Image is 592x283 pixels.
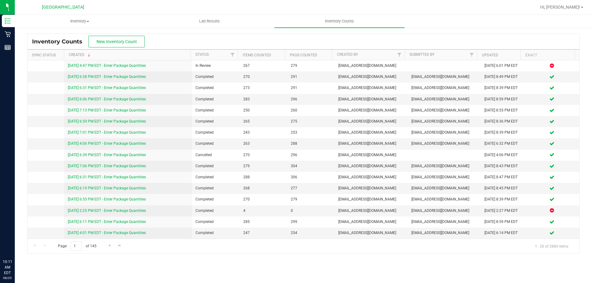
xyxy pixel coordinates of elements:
span: [EMAIL_ADDRESS][DOMAIN_NAME] [338,85,404,91]
span: Completed [195,208,236,214]
span: [EMAIL_ADDRESS][DOMAIN_NAME] [411,208,477,214]
span: 306 [291,174,331,180]
div: [DATE] 8:59 PM EDT [484,96,521,102]
inline-svg: Retail [5,31,11,37]
span: [EMAIL_ADDRESS][DOMAIN_NAME] [411,219,477,225]
span: Completed [195,107,236,113]
span: 288 [291,141,331,147]
div: [DATE] 8:39 PM EDT [484,85,521,91]
span: [EMAIL_ADDRESS][DOMAIN_NAME] [338,130,404,135]
div: [DATE] 8:55 PM EDT [484,107,521,113]
span: 299 [291,219,331,225]
a: Pkgs Counted [290,53,317,57]
span: Inventory Counts [32,38,88,45]
div: [DATE] 2:27 PM EDT [484,208,521,214]
a: Created [69,53,92,57]
a: Sync Status [32,53,56,57]
a: [DATE] 7:01 PM EDT - Enter Package Quantities [68,130,146,135]
span: [EMAIL_ADDRESS][DOMAIN_NAME] [411,196,477,202]
span: [EMAIL_ADDRESS][DOMAIN_NAME] [411,96,477,102]
span: [EMAIL_ADDRESS][DOMAIN_NAME] [411,174,477,180]
span: 277 [291,185,331,191]
span: 247 [243,230,283,236]
button: New Inventory Count [88,36,145,47]
span: [EMAIL_ADDRESS][DOMAIN_NAME] [338,152,404,158]
a: [DATE] 4:06 PM EDT - Enter Package Quantities [68,141,146,146]
span: Cancelled [195,152,236,158]
span: 304 [291,163,331,169]
span: Inventory [15,18,144,24]
span: Completed [195,219,236,225]
span: Lab Results [191,18,228,24]
p: 10:11 AM EDT [3,259,12,276]
span: 260 [291,107,331,113]
a: Status [195,52,209,57]
a: [DATE] 6:19 PM EDT - Enter Package Quantities [68,186,146,190]
div: [DATE] 8:43 PM EDT [484,163,521,169]
a: Inventory Counts [274,15,404,28]
th: Exact [520,50,575,60]
a: [DATE] 6:31 PM EDT - Enter Package Quantities [68,175,146,179]
div: [DATE] 8:39 PM EDT [484,130,521,135]
span: 253 [291,130,331,135]
span: [EMAIL_ADDRESS][DOMAIN_NAME] [411,74,477,80]
a: [DATE] 6:55 PM EDT - Enter Package Quantities [68,197,146,201]
span: [EMAIL_ADDRESS][DOMAIN_NAME] [411,230,477,236]
span: 270 [243,74,283,80]
div: [DATE] 8:59 PM EDT [484,219,521,225]
span: [EMAIL_ADDRESS][DOMAIN_NAME] [411,185,477,191]
span: 254 [291,230,331,236]
span: Completed [195,96,236,102]
span: 296 [291,152,331,158]
a: [DATE] 2:25 PM EDT - Enter Package Quantities [68,208,146,213]
span: 275 [291,119,331,124]
span: [EMAIL_ADDRESS][DOMAIN_NAME] [338,230,404,236]
span: [EMAIL_ADDRESS][DOMAIN_NAME] [338,196,404,202]
span: [EMAIL_ADDRESS][DOMAIN_NAME] [411,163,477,169]
span: 283 [243,96,283,102]
span: 291 [291,74,331,80]
span: 243 [243,130,283,135]
a: Inventory [15,15,145,28]
span: [EMAIL_ADDRESS][DOMAIN_NAME] [411,141,477,147]
span: [EMAIL_ADDRESS][DOMAIN_NAME] [411,85,477,91]
span: 270 [243,152,283,158]
span: Completed [195,230,236,236]
a: [DATE] 7:13 PM EDT - Enter Package Quantities [68,108,146,112]
span: 263 [243,141,283,147]
a: Go to the next page [105,241,114,250]
span: 267 [243,63,283,69]
span: [EMAIL_ADDRESS][DOMAIN_NAME] [338,174,404,180]
div: [DATE] 6:32 PM EDT [484,141,521,147]
span: [EMAIL_ADDRESS][DOMAIN_NAME] [338,185,404,191]
span: [GEOGRAPHIC_DATA] [42,5,84,10]
a: Created By [337,52,358,57]
span: 250 [243,107,283,113]
span: 291 [291,85,331,91]
span: Completed [195,85,236,91]
span: [EMAIL_ADDRESS][DOMAIN_NAME] [338,96,404,102]
span: [EMAIL_ADDRESS][DOMAIN_NAME] [338,119,404,124]
a: [DATE] 6:31 PM EDT - Enter Package Quantities [68,86,146,90]
a: Updated [482,53,498,57]
div: [DATE] 8:49 PM EDT [484,74,521,80]
span: Completed [195,196,236,202]
a: [DATE] 7:06 PM EDT - Enter Package Quantities [68,164,146,168]
span: Completed [195,141,236,147]
a: Submitted By [409,52,434,57]
a: [DATE] 6:11 PM EDT - Enter Package Quantities [68,220,146,224]
span: [EMAIL_ADDRESS][DOMAIN_NAME] [411,107,477,113]
span: 273 [243,85,283,91]
span: [EMAIL_ADDRESS][DOMAIN_NAME] [338,163,404,169]
span: [EMAIL_ADDRESS][DOMAIN_NAME] [338,63,404,69]
input: 1 [71,241,82,251]
span: Completed [195,174,236,180]
span: [EMAIL_ADDRESS][DOMAIN_NAME] [411,130,477,135]
a: [DATE] 6:06 PM EDT - Enter Package Quantities [68,97,146,101]
inline-svg: Inventory [5,18,11,24]
div: [DATE] 8:45 PM EDT [484,185,521,191]
span: Completed [195,119,236,124]
p: 08/25 [3,276,12,280]
iframe: Resource center [6,234,25,252]
span: 270 [243,196,283,202]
